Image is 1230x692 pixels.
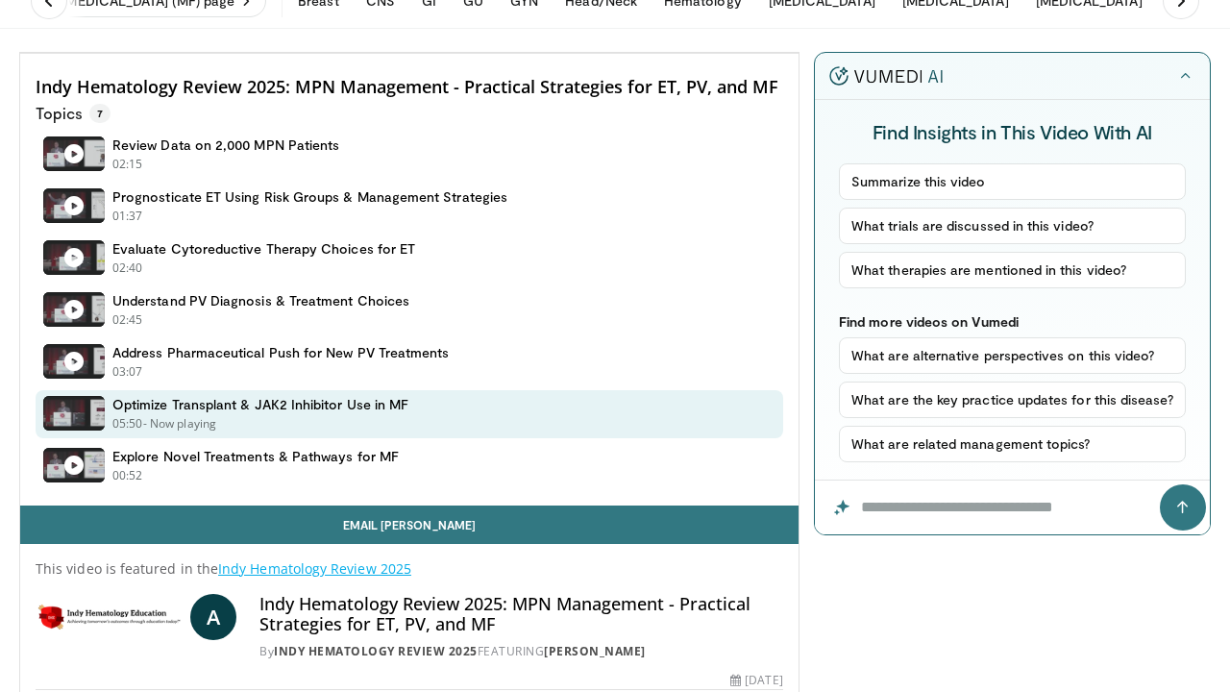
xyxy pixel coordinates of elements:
[36,594,183,640] img: Indy Hematology Review 2025
[112,259,143,277] p: 02:40
[143,415,217,432] p: - Now playing
[259,594,782,635] h4: Indy Hematology Review 2025: MPN Management - Practical Strategies for ET, PV, and MF
[274,643,478,659] a: Indy Hematology Review 2025
[190,594,236,640] a: A
[839,337,1186,374] button: What are alternative perspectives on this video?
[112,363,143,381] p: 03:07
[839,426,1186,462] button: What are related management topics?
[112,467,143,484] p: 00:52
[839,382,1186,418] button: What are the key practice updates for this disease?
[839,208,1186,244] button: What trials are discussed in this video?
[112,208,143,225] p: 01:37
[112,156,143,173] p: 02:15
[36,104,111,123] p: Topics
[112,136,339,154] h4: Review Data on 2,000 MPN Patients
[112,240,415,258] h4: Evaluate Cytoreductive Therapy Choices for ET
[112,344,449,361] h4: Address Pharmaceutical Push for New PV Treatments
[112,448,399,465] h4: Explore Novel Treatments & Pathways for MF
[36,77,783,98] h4: Indy Hematology Review 2025: MPN Management - Practical Strategies for ET, PV, and MF
[829,66,943,86] img: vumedi-ai-logo.v2.svg
[112,311,143,329] p: 02:45
[36,559,783,579] p: This video is featured in the
[839,163,1186,200] button: Summarize this video
[839,119,1186,144] h4: Find Insights in This Video With AI
[544,643,646,659] a: [PERSON_NAME]
[20,53,799,54] video-js: Video Player
[112,292,409,309] h4: Understand PV Diagnosis & Treatment Choices
[839,313,1186,330] p: Find more videos on Vumedi
[112,415,143,432] p: 05:50
[815,481,1210,534] input: Question for the AI
[20,506,799,544] a: Email [PERSON_NAME]
[112,188,507,206] h4: Prognosticate ET Using Risk Groups & Management Strategies
[730,672,782,689] div: [DATE]
[259,643,782,660] div: By FEATURING
[112,396,408,413] h4: Optimize Transplant & JAK2 Inhibitor Use in MF
[218,559,411,578] a: Indy Hematology Review 2025
[89,104,111,123] span: 7
[839,252,1186,288] button: What therapies are mentioned in this video?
